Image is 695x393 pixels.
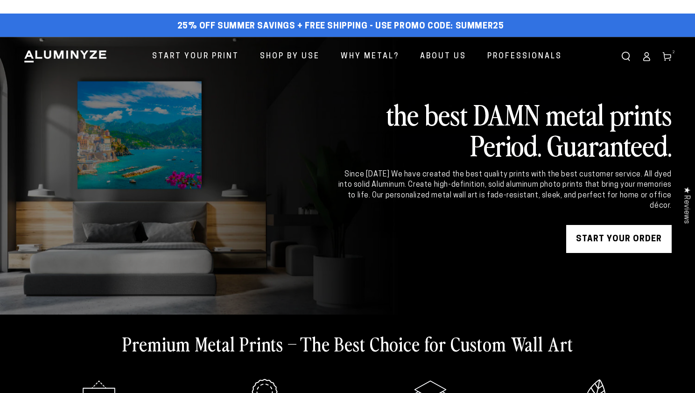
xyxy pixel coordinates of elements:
[334,44,406,69] a: Why Metal?
[487,50,562,63] span: Professionals
[253,44,327,69] a: Shop By Use
[420,50,466,63] span: About Us
[177,21,504,32] span: 25% off Summer Savings + Free Shipping - Use Promo Code: SUMMER25
[341,50,399,63] span: Why Metal?
[566,225,672,253] a: START YOUR Order
[413,44,473,69] a: About Us
[152,50,239,63] span: Start Your Print
[23,49,107,63] img: Aluminyze
[333,98,672,160] h2: the best DAMN metal prints Period. Guaranteed.
[673,49,675,56] span: 2
[616,46,636,67] summary: Search our site
[122,331,573,356] h2: Premium Metal Prints – The Best Choice for Custom Wall Art
[145,44,246,69] a: Start Your Print
[677,179,695,231] div: Click to open Judge.me floating reviews tab
[480,44,569,69] a: Professionals
[260,50,320,63] span: Shop By Use
[333,169,672,211] div: Since [DATE] We have created the best quality prints with the best customer service. All dyed int...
